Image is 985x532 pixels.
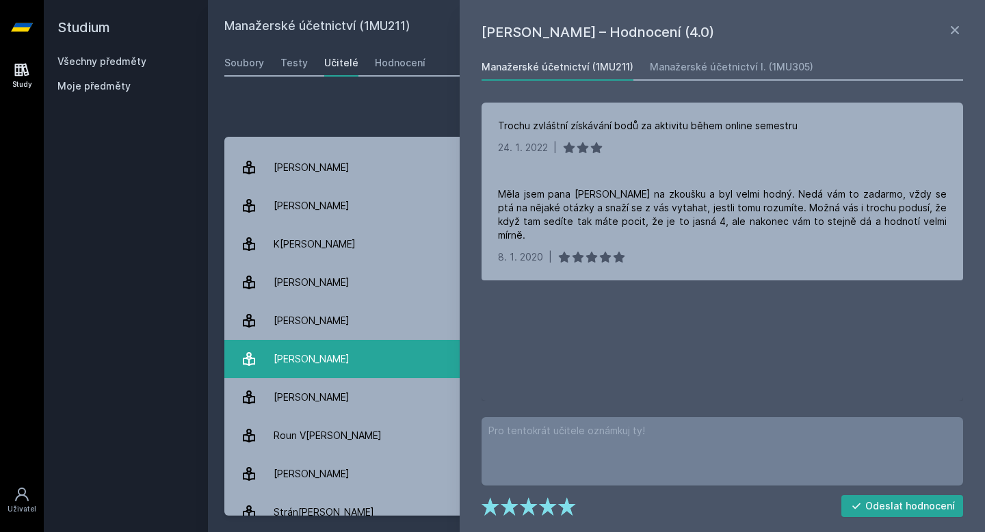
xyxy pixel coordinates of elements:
a: Testy [280,49,308,77]
div: Testy [280,56,308,70]
div: Učitelé [324,56,358,70]
span: Moje předměty [57,79,131,93]
a: [PERSON_NAME] 1 hodnocení 4.0 [224,378,969,416]
a: Všechny předměty [57,55,146,67]
div: Uživatel [8,504,36,514]
div: [PERSON_NAME] [274,154,350,181]
div: Trochu zvláštní získávání bodů za aktivitu během online semestru [498,119,798,133]
div: [PERSON_NAME] [274,384,350,411]
a: [PERSON_NAME] 2 hodnocení 5.0 [224,455,969,493]
div: K[PERSON_NAME] [274,230,356,258]
a: [PERSON_NAME] 5 hodnocení 3.2 [224,187,969,225]
a: [PERSON_NAME] 2 hodnocení 4.0 [224,340,969,378]
a: Roun V[PERSON_NAME] 4 hodnocení 4.8 [224,416,969,455]
div: [PERSON_NAME] [274,192,350,220]
div: Roun V[PERSON_NAME] [274,422,382,449]
div: Soubory [224,56,264,70]
a: Strán[PERSON_NAME] 10 hodnocení 3.7 [224,493,969,531]
a: [PERSON_NAME] 16 hodnocení 3.5 [224,148,969,187]
div: Strán[PERSON_NAME] [274,498,374,526]
div: 24. 1. 2022 [498,141,548,155]
a: Hodnocení [375,49,425,77]
a: Study [3,55,41,96]
div: | [549,250,552,264]
div: [PERSON_NAME] [274,460,350,488]
button: Odeslat hodnocení [841,495,964,517]
div: Study [12,79,32,90]
div: | [553,141,557,155]
h2: Manažerské účetnictví (1MU211) [224,16,815,38]
div: Měla jsem pana [PERSON_NAME] na zkoušku a byl velmi hodný. Nedá vám to zadarmo, vždy se ptá na ně... [498,187,947,242]
a: [PERSON_NAME] 9 hodnocení 4.4 [224,263,969,302]
div: Hodnocení [375,56,425,70]
a: [PERSON_NAME] 12 hodnocení 3.7 [224,302,969,340]
div: 8. 1. 2020 [498,250,543,264]
a: Učitelé [324,49,358,77]
div: [PERSON_NAME] [274,345,350,373]
div: [PERSON_NAME] [274,269,350,296]
a: Uživatel [3,479,41,521]
div: [PERSON_NAME] [274,307,350,334]
a: Soubory [224,49,264,77]
a: K[PERSON_NAME] 1 hodnocení 5.0 [224,225,969,263]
